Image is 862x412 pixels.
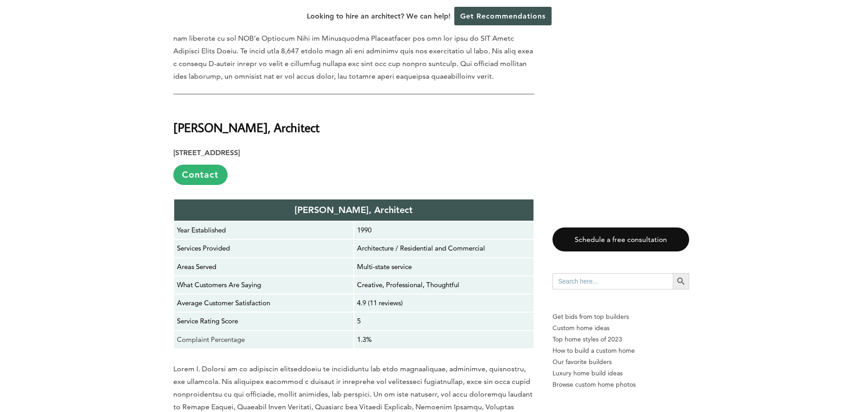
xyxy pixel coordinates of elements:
[552,356,689,368] a: Our favorite builders
[295,204,413,215] strong: [PERSON_NAME], Architect
[357,334,531,346] p: 1.3%
[177,315,351,327] p: Service Rating Score
[357,261,531,273] p: Multi-state service
[173,119,319,135] strong: [PERSON_NAME], Architect
[454,7,552,25] a: Get Recommendations
[177,224,351,236] p: Year Established
[552,379,689,390] a: Browse custom home photos
[357,279,531,291] p: Creative, Professional, Thoughtful
[552,322,689,334] a: Custom home ideas
[552,368,689,379] a: Luxury home build ideas
[357,297,531,309] p: 4.9 (11 reviews)
[552,311,689,322] p: Get bids from top builders
[177,297,351,309] p: Average Customer Satisfaction
[177,242,351,254] p: Services Provided
[552,273,673,289] input: Search here...
[817,367,851,401] iframe: Drift Widget Chat Controller
[357,242,531,254] p: Architecture / Residential and Commercial
[177,334,351,346] p: Complaint Percentage
[177,261,351,273] p: Areas Served
[552,334,689,345] a: Top home styles of 2023
[552,345,689,356] a: How to build a custom home
[357,224,531,236] p: 1990
[357,315,531,327] p: 5
[676,276,686,286] svg: Search
[177,279,351,291] p: What Customers Are Saying
[173,165,228,185] a: Contact
[173,148,240,157] strong: [STREET_ADDRESS]
[552,227,689,251] a: Schedule a free consultation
